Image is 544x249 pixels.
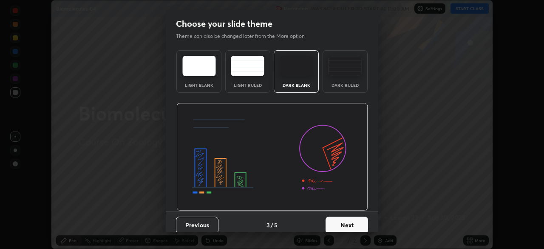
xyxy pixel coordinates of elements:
div: Dark Ruled [328,83,362,87]
h2: Choose your slide theme [176,18,272,29]
h4: / [271,220,273,229]
img: darkThemeBanner.d06ce4a2.svg [176,103,368,211]
h4: 3 [266,220,270,229]
div: Light Blank [182,83,216,87]
img: lightTheme.e5ed3b09.svg [182,56,216,76]
div: Dark Blank [279,83,313,87]
div: Light Ruled [231,83,265,87]
img: lightRuledTheme.5fabf969.svg [231,56,264,76]
p: Theme can also be changed later from the More option [176,32,314,40]
h4: 5 [274,220,278,229]
img: darkTheme.f0cc69e5.svg [280,56,313,76]
button: Next [326,217,368,234]
button: Previous [176,217,218,234]
img: darkRuledTheme.de295e13.svg [328,56,362,76]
